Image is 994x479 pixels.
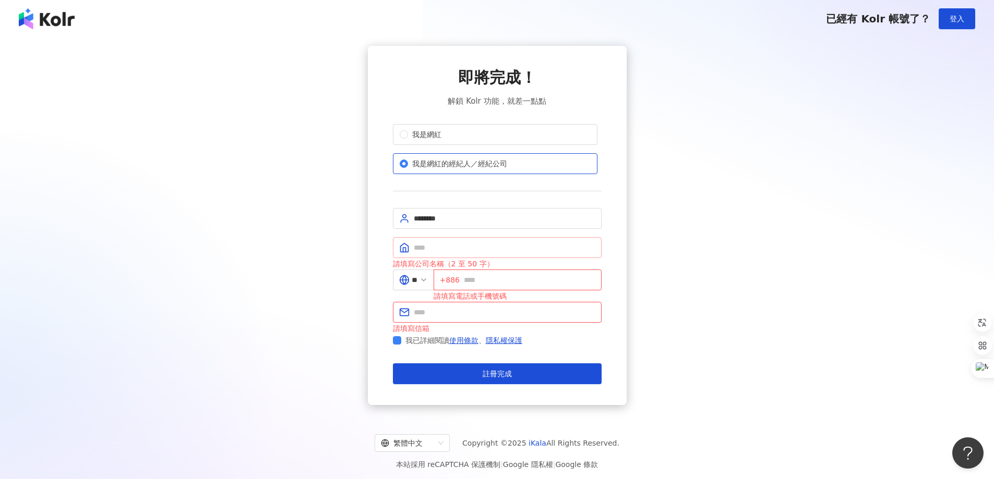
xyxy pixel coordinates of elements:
[393,258,602,269] div: 請填寫公司名稱（2 至 50 字）
[408,129,446,140] span: 我是網紅
[462,437,619,449] span: Copyright © 2025 All Rights Reserved.
[483,370,512,378] span: 註冊完成
[434,290,602,302] div: 請填寫電話或手機號碼
[440,274,460,286] span: +886
[950,15,964,23] span: 登入
[952,437,984,469] iframe: Help Scout Beacon - Open
[529,439,546,447] a: iKala
[486,336,522,345] a: 隱私權保護
[826,13,930,25] span: 已經有 Kolr 帳號了？
[458,67,536,89] span: 即將完成！
[405,334,522,347] span: 我已詳細閱讀 、
[393,363,602,384] button: 註冊完成
[393,323,602,334] div: 請填寫信箱
[449,336,478,345] a: 使用條款
[553,460,556,469] span: |
[555,460,598,469] a: Google 條款
[381,435,434,451] div: 繁體中文
[503,460,553,469] a: Google 隱私權
[408,158,511,169] span: 我是網紅的經紀人／經紀公司
[448,95,546,107] span: 解鎖 Kolr 功能，就差一點點
[500,460,503,469] span: |
[19,8,75,29] img: logo
[939,8,975,29] button: 登入
[396,458,598,471] span: 本站採用 reCAPTCHA 保護機制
